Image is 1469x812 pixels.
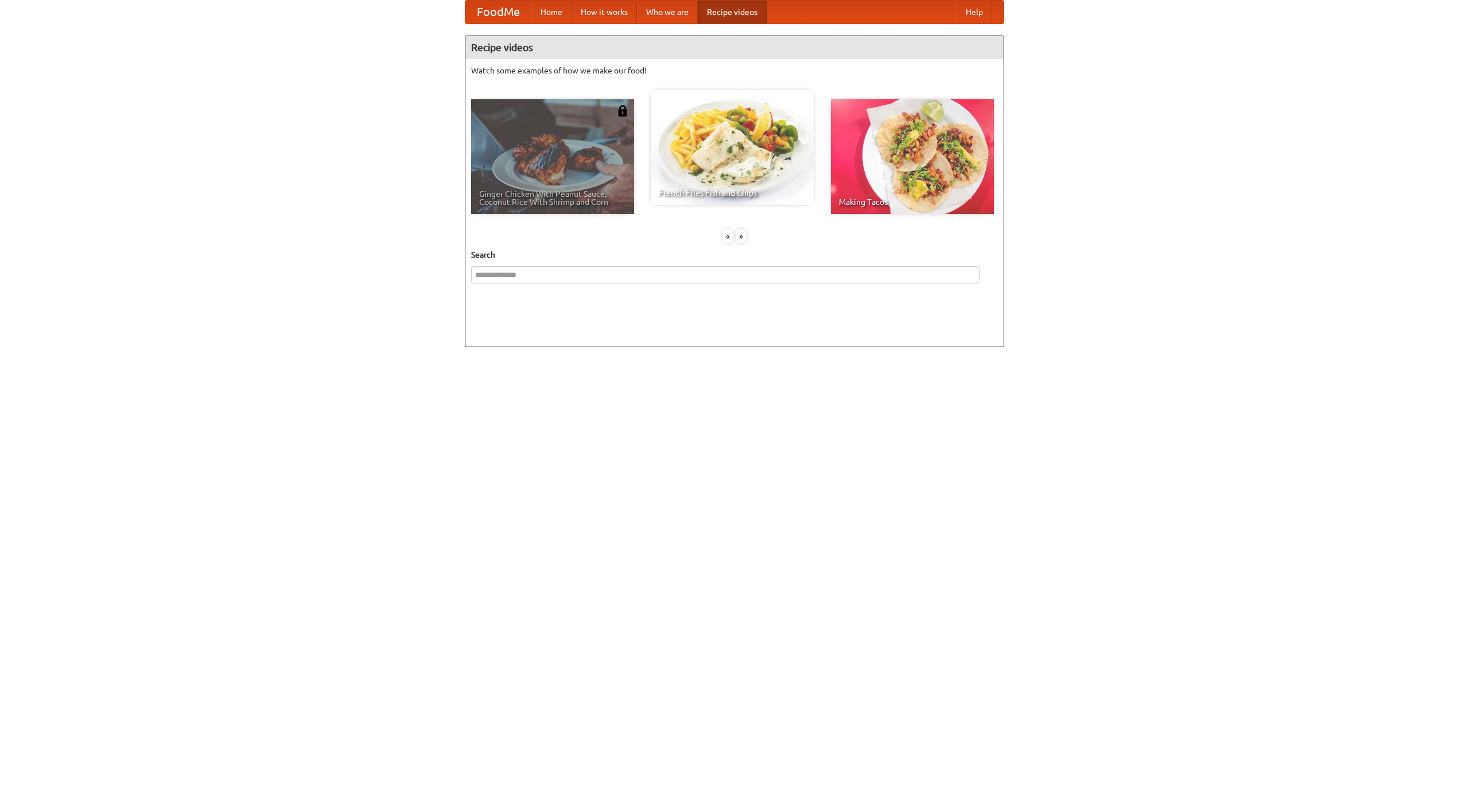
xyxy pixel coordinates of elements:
div: « [722,229,733,243]
a: Help [957,1,992,24]
h5: Search [471,249,998,261]
a: Recipe videos [698,1,767,24]
a: Home [531,1,572,24]
a: Making Tacos [831,99,994,214]
a: How it works [572,1,637,24]
p: Watch some examples of how we make our food! [471,65,998,76]
a: FoodMe [465,1,531,24]
h4: Recipe videos [465,36,1004,59]
div: » [736,229,747,243]
span: French Fries Fish and Chips [659,189,806,197]
a: Who we are [637,1,698,24]
a: French Fries Fish and Chips [651,90,814,205]
span: Making Tacos [839,198,986,206]
img: 483408.png [617,105,628,116]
